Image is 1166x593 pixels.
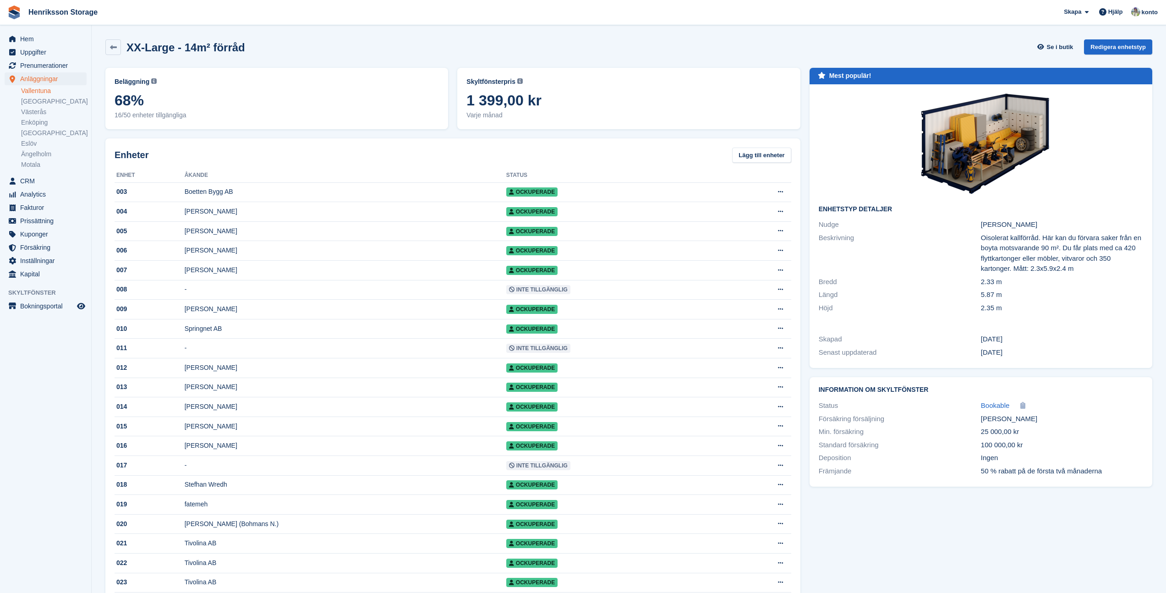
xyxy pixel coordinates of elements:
span: Ockuperade [506,305,558,314]
div: Deposition [819,453,981,463]
span: Inte tillgänglig [506,285,570,294]
div: Främjande [819,466,981,477]
span: Bookable [981,401,1010,409]
div: [DATE] [981,347,1143,358]
a: menu [5,214,87,227]
div: 014 [115,402,185,412]
div: Bredd [819,277,981,287]
div: [PERSON_NAME] [185,246,506,255]
span: Bokningsportal [20,300,75,313]
h2: Enheter [115,148,148,162]
div: [PERSON_NAME] [185,441,506,450]
a: Lägg till enheter [732,148,791,163]
div: 011 [115,343,185,353]
td: - [185,339,506,358]
span: Uppgifter [20,46,75,59]
div: [DATE] [981,334,1143,345]
div: [PERSON_NAME] [185,226,506,236]
a: menu [5,241,87,254]
div: [PERSON_NAME] [185,402,506,412]
div: 020 [115,519,185,529]
a: menu [5,254,87,267]
a: menu [5,59,87,72]
div: 25 000,00 kr [981,427,1143,437]
div: 018 [115,480,185,489]
a: Bookable [981,401,1010,411]
h2: XX-Large - 14m² förråd [126,41,245,54]
div: 017 [115,461,185,470]
div: Stefhan Wredh [185,480,506,489]
span: Varje månad [466,110,791,120]
span: Ockuperade [506,402,558,412]
div: Tivolina AB [185,538,506,548]
span: Ockuperade [506,383,558,392]
div: 015 [115,422,185,431]
div: Min. försäkring [819,427,981,437]
div: [PERSON_NAME] [185,382,506,392]
span: Ockuperade [506,578,558,587]
div: Tivolina AB [185,558,506,568]
a: menu [5,33,87,45]
a: menu [5,175,87,187]
div: 008 [115,285,185,294]
div: 5.87 m [981,290,1143,300]
span: konto [1142,8,1158,17]
span: Ockuperade [506,266,558,275]
span: Ockuperade [506,207,558,216]
a: Förhandsgranska butik [76,301,87,312]
span: Ockuperade [506,227,558,236]
th: Status [506,168,726,183]
div: Beskrivning [819,233,981,274]
a: Västerås [21,108,87,116]
a: meny [5,300,87,313]
div: Senast uppdaterad [819,347,981,358]
div: Boetten Bygg AB [185,187,506,197]
img: icon-info-grey-7440780725fd019a000dd9b08b2336e03edf1995a4989e88bcd33f0948082b44.svg [517,78,523,84]
div: [PERSON_NAME] [981,414,1143,424]
div: Mest populär! [829,71,871,81]
div: Höjd [819,303,981,313]
span: Skyltfönsterpris [466,77,515,87]
div: Status [819,401,981,411]
span: Inte tillgänglig [506,344,570,353]
th: Enhet [115,168,185,183]
a: menu [5,228,87,241]
div: [PERSON_NAME] [185,265,506,275]
th: Åkande [185,168,506,183]
div: 016 [115,441,185,450]
img: Daniel Axberg [1131,7,1140,16]
div: 50 % rabatt på de första två månaderna [981,466,1143,477]
span: Ockuperade [506,324,558,334]
a: menu [5,201,87,214]
span: Analytics [20,188,75,201]
span: Prissättning [20,214,75,227]
span: Ockuperade [506,559,558,568]
div: 2.33 m [981,277,1143,287]
div: 100 000,00 kr [981,440,1143,450]
div: Ingen [981,453,1143,463]
div: Standard försäkring [819,440,981,450]
div: 006 [115,246,185,255]
a: Motala [21,160,87,169]
div: 013 [115,382,185,392]
div: 003 [115,187,185,197]
div: Längd [819,290,981,300]
span: Ockuperade [506,363,558,373]
div: 009 [115,304,185,314]
span: 16/50 enheter tillgängliga [115,110,439,120]
h2: Enhetstyp detaljer [819,206,1143,213]
div: Tivolina AB [185,577,506,587]
a: [GEOGRAPHIC_DATA] [21,97,87,106]
a: Henriksson Storage [25,5,101,20]
span: Inte tillgänglig [506,461,570,470]
div: 005 [115,226,185,236]
div: Nudge [819,220,981,230]
span: Skyltfönster [8,288,91,297]
span: CRM [20,175,75,187]
span: Prenumerationer [20,59,75,72]
div: [PERSON_NAME] [981,220,1143,230]
div: 007 [115,265,185,275]
span: Ockuperade [506,520,558,529]
span: Se i butik [1047,43,1073,52]
div: 021 [115,538,185,548]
